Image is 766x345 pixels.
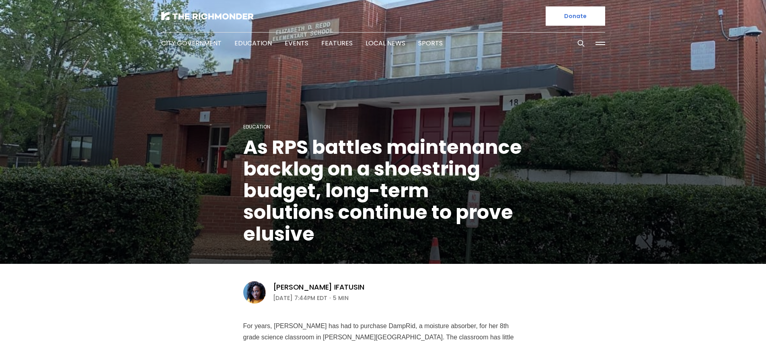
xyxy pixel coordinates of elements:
[243,281,266,304] img: Victoria A. Ifatusin
[243,123,270,130] a: Education
[285,39,308,48] a: Events
[418,39,443,48] a: Sports
[161,12,254,20] img: The Richmonder
[273,293,327,303] time: [DATE] 7:44PM EDT
[234,39,272,48] a: Education
[161,39,222,48] a: City Government
[575,37,587,49] button: Search this site
[273,282,364,292] a: [PERSON_NAME] Ifatusin
[546,6,605,26] a: Donate
[333,293,349,303] span: 5 min
[698,306,766,345] iframe: portal-trigger
[243,137,523,245] h1: As RPS battles maintenance backlog on a shoestring budget, long-term solutions continue to prove ...
[321,39,353,48] a: Features
[366,39,405,48] a: Local News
